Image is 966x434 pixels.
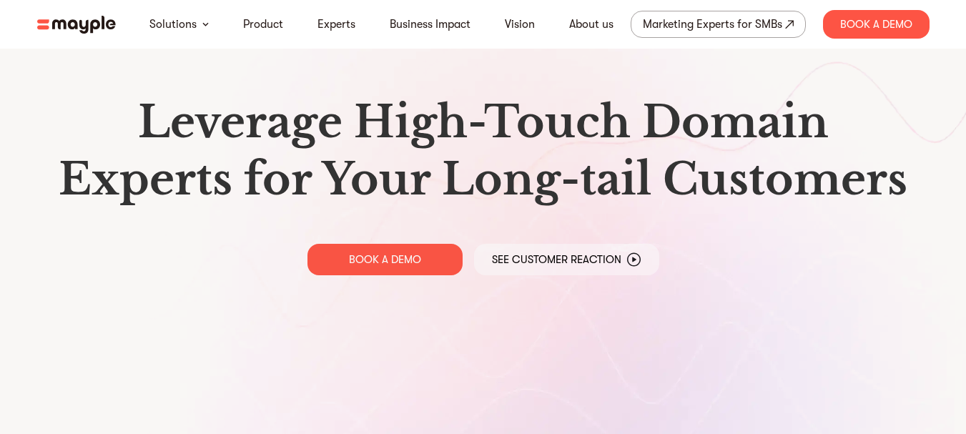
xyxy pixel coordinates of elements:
div: Marketing Experts for SMBs [643,14,782,34]
a: Product [243,16,283,33]
img: arrow-down [202,22,209,26]
a: BOOK A DEMO [307,244,463,275]
a: Experts [317,16,355,33]
p: See Customer Reaction [492,252,621,267]
img: mayple-logo [37,16,116,34]
div: Book A Demo [823,10,930,39]
a: Business Impact [390,16,470,33]
a: See Customer Reaction [474,244,659,275]
h1: Leverage High-Touch Domain Experts for Your Long-tail Customers [49,94,918,208]
a: Solutions [149,16,197,33]
a: About us [569,16,613,33]
p: BOOK A DEMO [349,252,421,267]
a: Marketing Experts for SMBs [631,11,806,38]
a: Vision [505,16,535,33]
